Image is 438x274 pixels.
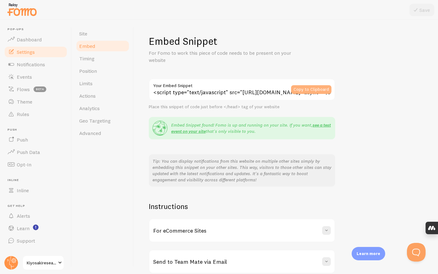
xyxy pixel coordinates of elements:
[17,187,29,193] span: Inline
[17,149,40,155] span: Push Data
[352,247,385,260] div: Learn more
[75,102,130,114] a: Analytics
[79,80,93,86] span: Limits
[7,2,38,17] img: fomo-relay-logo-orange.svg
[357,251,380,257] p: Learn more
[17,161,31,168] span: Opt-In
[33,225,39,230] svg: <p>Watch New Feature Tutorials!</p>
[7,178,68,182] span: Inline
[407,243,426,262] iframe: Help Scout Beacon - Open
[75,90,130,102] a: Actions
[75,127,130,139] a: Advanced
[4,158,68,171] a: Opt-In
[17,137,28,143] span: Push
[4,71,68,83] a: Events
[171,122,331,134] a: see a test event on your site
[4,58,68,71] a: Notifications
[171,122,331,134] p: Embed Snippet found! Fomo is up and running on your site. If you want, that's only visible to you.
[149,49,298,64] p: For Fomo to work this piece of code needs to be present on your website
[79,43,95,49] span: Embed
[4,146,68,158] a: Push Data
[17,86,30,92] span: Flows
[4,108,68,120] a: Rules
[79,30,87,37] span: Site
[17,111,29,117] span: Rules
[4,46,68,58] a: Settings
[7,204,68,208] span: Get Help
[7,27,68,31] span: Pop-ups
[17,99,32,105] span: Theme
[79,93,96,99] span: Actions
[4,133,68,146] a: Push
[4,95,68,108] a: Theme
[22,255,64,270] a: Kiyosakiresearch
[75,40,130,52] a: Embed
[17,36,42,43] span: Dashboard
[17,238,35,244] span: Support
[79,130,101,136] span: Advanced
[149,202,335,211] h2: Instructions
[149,104,335,110] div: Place this snippet of code just before </head> tag of your website
[4,235,68,247] a: Support
[4,33,68,46] a: Dashboard
[153,158,331,183] p: Tip: You can display notifications from this website on multiple other sites simply by embedding ...
[17,49,35,55] span: Settings
[79,68,97,74] span: Position
[27,259,56,267] span: Kiyosakiresearch
[153,227,206,234] h3: For eCommerce Sites
[79,55,94,62] span: Timing
[34,86,46,92] span: beta
[75,114,130,127] a: Geo Targeting
[79,105,100,111] span: Analytics
[4,210,68,222] a: Alerts
[75,52,130,65] a: Timing
[4,184,68,197] a: Inline
[153,258,227,265] h3: Send to Team Mate via Email
[4,83,68,95] a: Flows beta
[7,128,68,132] span: Push
[17,213,30,219] span: Alerts
[75,65,130,77] a: Position
[291,85,331,94] button: Copy to Clipboard
[17,61,45,67] span: Notifications
[17,74,32,80] span: Events
[75,77,130,90] a: Limits
[75,27,130,40] a: Site
[17,225,30,231] span: Learn
[79,118,111,124] span: Geo Targeting
[149,79,335,89] label: Your Embed Snippet
[4,222,68,235] a: Learn
[149,35,423,48] h1: Embed Snippet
